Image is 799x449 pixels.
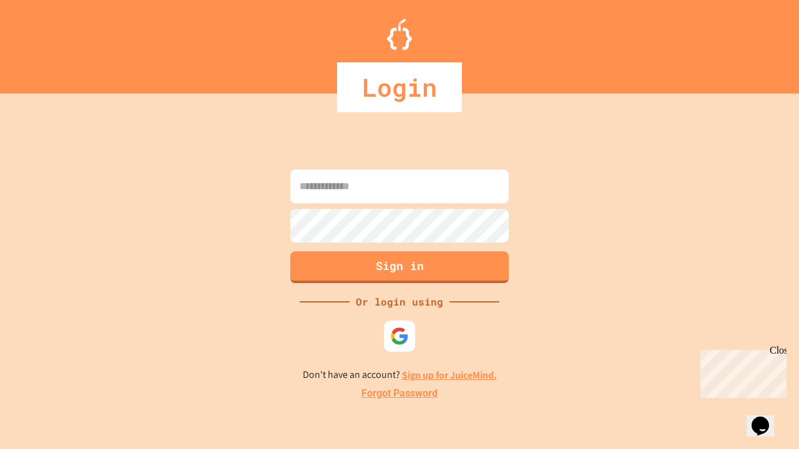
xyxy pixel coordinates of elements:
div: Or login using [350,294,449,309]
iframe: chat widget [747,399,787,437]
img: Logo.svg [387,19,412,50]
iframe: chat widget [695,345,787,398]
a: Forgot Password [361,386,438,401]
button: Sign in [290,251,509,283]
div: Chat with us now!Close [5,5,86,79]
div: Login [337,62,462,112]
img: google-icon.svg [390,327,409,345]
p: Don't have an account? [303,367,497,383]
a: Sign up for JuiceMind. [402,369,497,382]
